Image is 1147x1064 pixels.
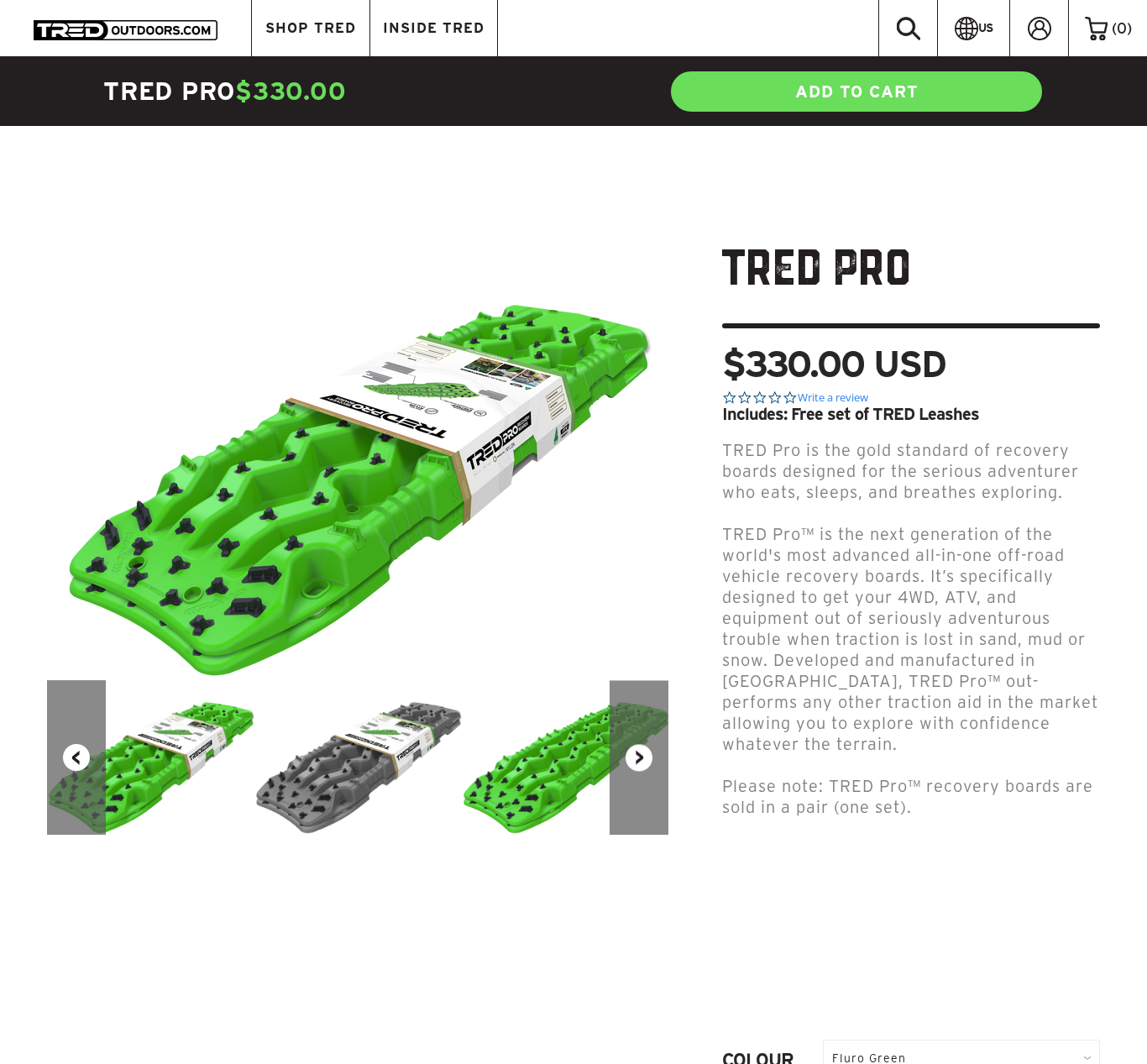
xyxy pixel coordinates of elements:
span: ( ) [1112,21,1132,36]
a: ADD TO CART [669,70,1044,113]
span: $330.00 USD [722,345,945,382]
span: TRED Pro™ is the next generation of the world's most advanced all-in-one off-road vehicle recover... [722,525,1098,753]
img: TRED_Pro_ISO-Green_300x.png [47,680,254,835]
img: TRED_Pro_ISO-Grey_300x.png [254,680,462,835]
button: Previous [47,680,106,835]
span: INSIDE TRED [383,21,484,35]
img: TRED_Pro_ISO_GREEN_x2_40eeb962-f01a-4fbf-a891-2107ed5b4955_300x.png [462,680,669,835]
img: cart-icon [1085,17,1108,40]
img: TRED Outdoors America [34,20,217,40]
h1: TRED Pro [722,242,1100,328]
button: Next [610,680,668,835]
span: 0 [1117,20,1127,36]
div: Includes: Free set of TRED Leashes [722,406,1100,422]
img: TRED_Pro_ISO-Green_700x.png [64,243,652,680]
p: TRED Pro is the gold standard of recovery boards designed for the serious adventurer who eats, sl... [722,440,1100,503]
span: Please note: TRED Pro™ recovery boards are sold in a pair (one set). [722,777,1093,816]
span: $330.00 [235,77,346,105]
a: Write a review [798,390,868,406]
h4: TRED Pro [103,75,573,108]
span: SHOP TRED [265,21,356,35]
